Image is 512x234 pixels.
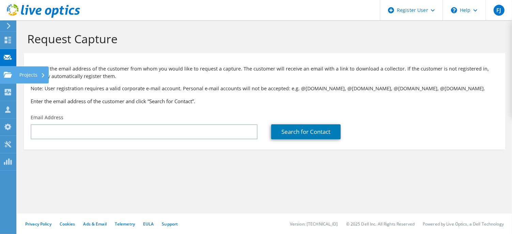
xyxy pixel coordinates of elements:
label: Email Address [31,114,63,121]
li: Powered by Live Optics, a Dell Technology [423,221,504,227]
li: Version: [TECHNICAL_ID] [290,221,338,227]
div: Projects [16,66,49,83]
a: Search for Contact [271,124,341,139]
h3: Enter the email address of the customer and click “Search for Contact”. [31,97,498,105]
a: Telemetry [115,221,135,227]
span: FJ [494,5,505,16]
p: Note: User registration requires a valid corporate e-mail account. Personal e-mail accounts will ... [31,85,498,92]
a: Support [162,221,178,227]
a: EULA [143,221,154,227]
svg: \n [451,7,457,13]
a: Cookies [60,221,75,227]
p: Provide the email address of the customer from whom you would like to request a capture. The cust... [31,65,498,80]
h1: Request Capture [27,32,498,46]
a: Ads & Email [83,221,107,227]
a: Privacy Policy [25,221,51,227]
li: © 2025 Dell Inc. All Rights Reserved [346,221,415,227]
